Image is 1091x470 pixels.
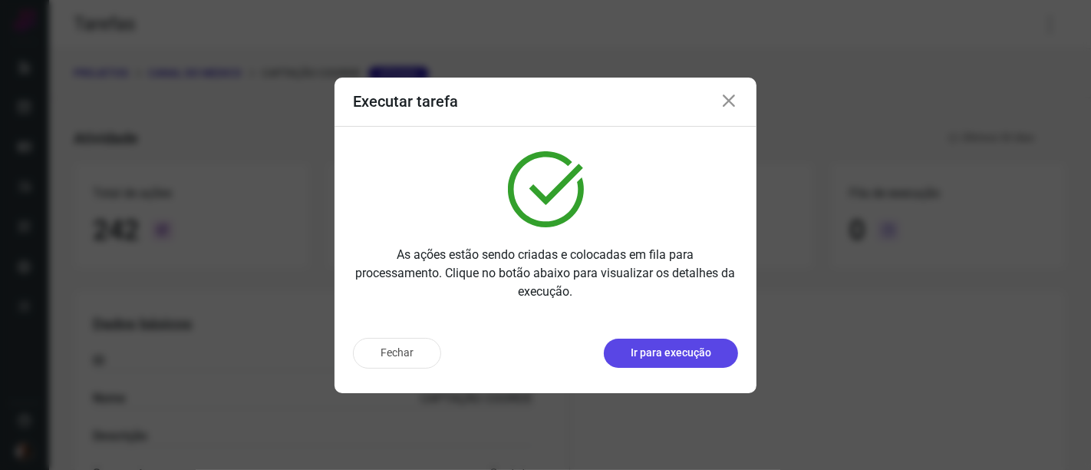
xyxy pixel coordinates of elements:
[631,345,711,361] p: Ir para execução
[353,92,458,111] h3: Executar tarefa
[353,246,738,301] p: As ações estão sendo criadas e colocadas em fila para processamento. Clique no botão abaixo para ...
[353,338,441,369] button: Fechar
[604,339,738,368] button: Ir para execução
[508,151,584,227] img: verified.svg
